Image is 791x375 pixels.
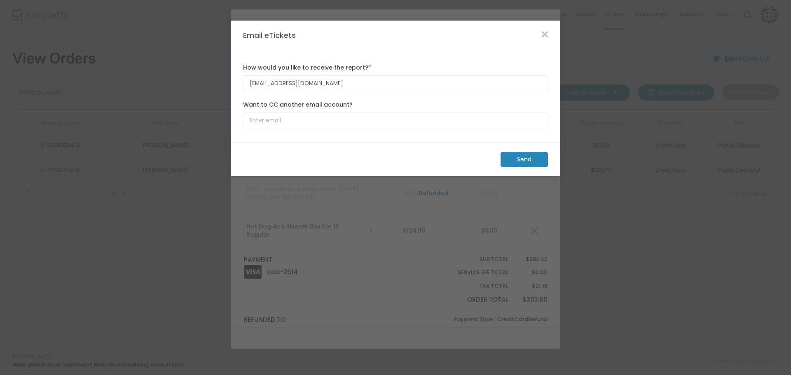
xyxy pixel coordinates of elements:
input: Enter email [243,75,548,92]
input: Enter email [243,112,548,129]
label: How would you like to receive the report? [243,63,548,72]
m-panel-title: Email eTickets [239,30,300,41]
m-panel-header: Email eTickets [231,21,560,50]
label: Want to CC another email account? [243,100,548,109]
m-button: Send [501,152,548,167]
